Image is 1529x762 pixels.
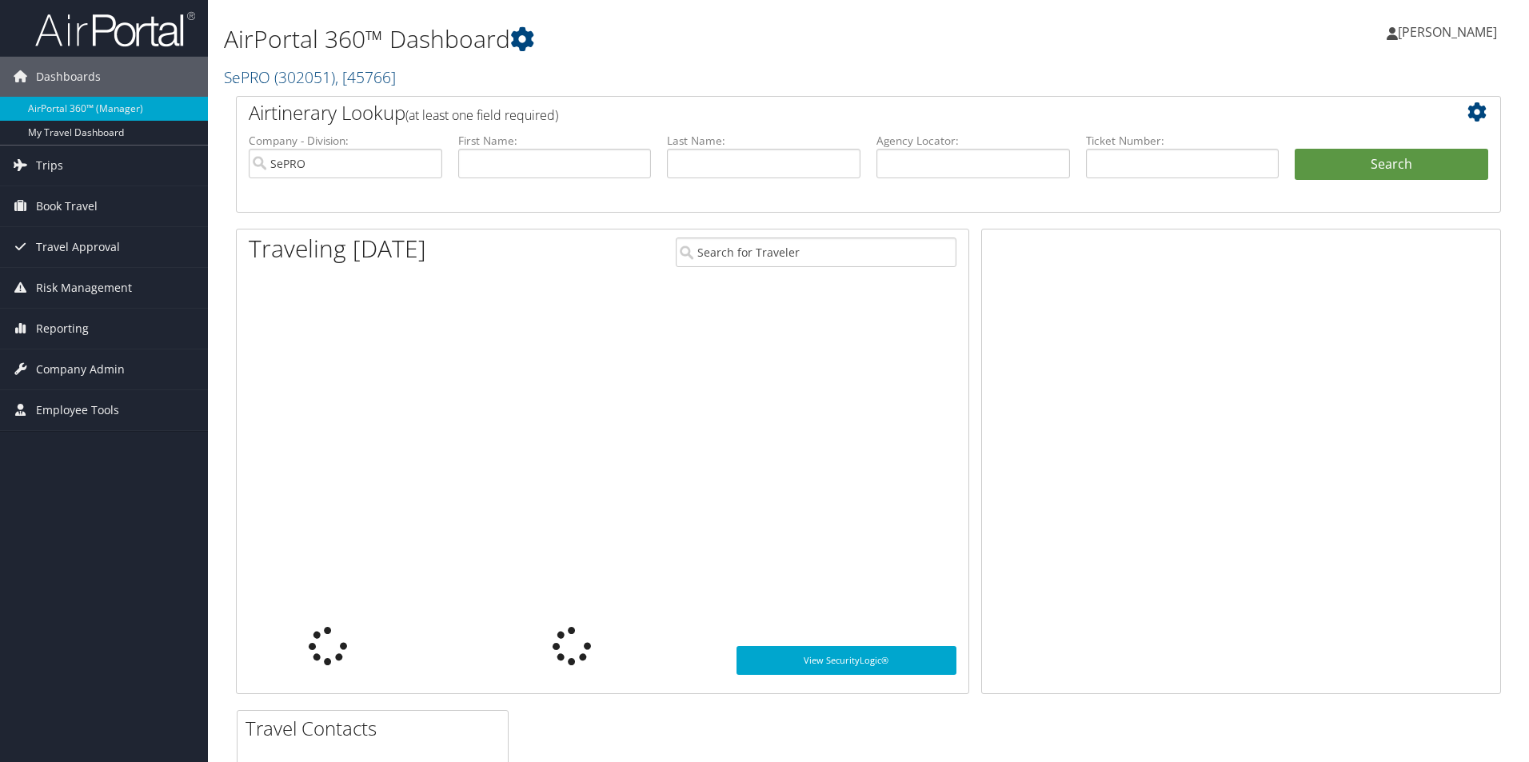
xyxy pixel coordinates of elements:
[335,66,396,88] span: , [ 45766 ]
[224,22,1084,56] h1: AirPortal 360™ Dashboard
[1086,133,1279,149] label: Ticket Number:
[458,133,652,149] label: First Name:
[667,133,860,149] label: Last Name:
[249,99,1383,126] h2: Airtinerary Lookup
[35,10,195,48] img: airportal-logo.png
[36,349,125,389] span: Company Admin
[737,646,956,675] a: View SecurityLogic®
[36,227,120,267] span: Travel Approval
[36,309,89,349] span: Reporting
[36,146,63,186] span: Trips
[676,237,956,267] input: Search for Traveler
[405,106,558,124] span: (at least one field required)
[274,66,335,88] span: ( 302051 )
[36,268,132,308] span: Risk Management
[1387,8,1513,56] a: [PERSON_NAME]
[1295,149,1488,181] button: Search
[36,186,98,226] span: Book Travel
[224,66,396,88] a: SePRO
[876,133,1070,149] label: Agency Locator:
[36,57,101,97] span: Dashboards
[1398,23,1497,41] span: [PERSON_NAME]
[246,715,508,742] h2: Travel Contacts
[249,133,442,149] label: Company - Division:
[36,390,119,430] span: Employee Tools
[249,232,426,265] h1: Traveling [DATE]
